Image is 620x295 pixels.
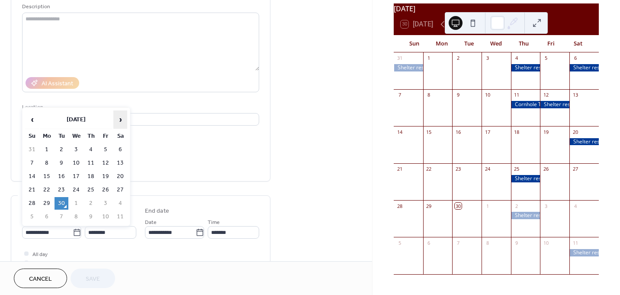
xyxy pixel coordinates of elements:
[482,35,510,52] div: Wed
[55,130,68,143] th: Tu
[40,211,54,223] td: 6
[514,129,520,135] div: 18
[25,170,39,183] td: 14
[396,55,403,62] div: 31
[455,129,461,135] div: 16
[543,55,549,62] div: 5
[428,35,455,52] div: Mon
[40,170,54,183] td: 15
[484,92,491,98] div: 10
[540,101,569,108] div: Shelter reserved - Chelsea Navarro
[84,157,98,169] td: 11
[455,240,461,246] div: 7
[426,92,432,98] div: 8
[69,197,83,210] td: 1
[69,130,83,143] th: We
[26,111,39,128] span: ‹
[40,130,54,143] th: Mo
[396,166,403,172] div: 21
[484,129,491,135] div: 17
[511,64,540,71] div: Shelter reserved - Andrea Krause
[569,249,599,256] div: Shelter reserved - Rebecca Turbeville
[55,184,68,196] td: 23
[84,211,98,223] td: 9
[484,55,491,62] div: 3
[396,129,403,135] div: 14
[514,166,520,172] div: 25
[455,203,461,209] div: 30
[113,143,127,156] td: 6
[511,212,540,219] div: Shelter reserved - Lucy Cates
[113,197,127,210] td: 4
[25,130,39,143] th: Su
[484,240,491,246] div: 8
[426,240,432,246] div: 6
[99,143,112,156] td: 5
[572,129,578,135] div: 20
[99,170,112,183] td: 19
[99,211,112,223] td: 10
[25,184,39,196] td: 21
[514,240,520,246] div: 9
[396,203,403,209] div: 28
[84,184,98,196] td: 25
[99,197,112,210] td: 3
[22,103,257,112] div: Location
[113,170,127,183] td: 20
[69,170,83,183] td: 17
[565,35,592,52] div: Sat
[543,240,549,246] div: 10
[99,184,112,196] td: 26
[55,157,68,169] td: 9
[484,203,491,209] div: 1
[25,211,39,223] td: 5
[25,157,39,169] td: 7
[514,55,520,62] div: 4
[14,269,67,288] button: Cancel
[69,211,83,223] td: 8
[55,197,68,210] td: 30
[40,110,112,129] th: [DATE]
[99,130,112,143] th: Fr
[113,211,127,223] td: 11
[543,166,549,172] div: 26
[22,2,257,11] div: Description
[514,203,520,209] div: 2
[99,157,112,169] td: 12
[543,203,549,209] div: 3
[543,92,549,98] div: 12
[396,92,403,98] div: 7
[572,203,578,209] div: 4
[55,143,68,156] td: 2
[569,138,599,146] div: Shelter reserved - Heather Woo
[55,211,68,223] td: 7
[84,143,98,156] td: 4
[84,130,98,143] th: Th
[510,35,537,52] div: Thu
[84,197,98,210] td: 2
[208,218,220,227] span: Time
[537,35,565,52] div: Fri
[572,166,578,172] div: 27
[572,55,578,62] div: 6
[543,129,549,135] div: 19
[25,143,39,156] td: 31
[113,157,127,169] td: 13
[32,250,48,259] span: All day
[145,218,157,227] span: Date
[426,166,432,172] div: 22
[55,170,68,183] td: 16
[572,240,578,246] div: 11
[69,143,83,156] td: 3
[29,275,52,284] span: Cancel
[40,197,54,210] td: 29
[113,130,127,143] th: Sa
[572,92,578,98] div: 13
[455,92,461,98] div: 9
[455,35,482,52] div: Tue
[40,184,54,196] td: 22
[426,55,432,62] div: 1
[145,207,169,216] div: End date
[455,166,461,172] div: 23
